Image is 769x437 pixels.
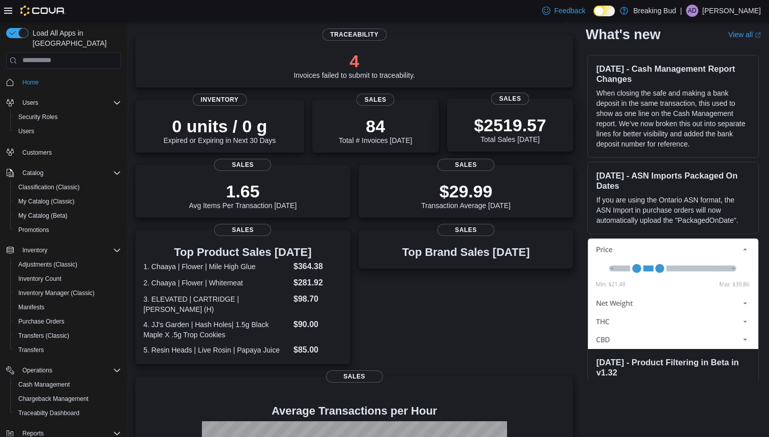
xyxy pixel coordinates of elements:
[14,393,93,405] a: Chargeback Management
[2,363,125,377] button: Operations
[538,1,589,21] a: Feedback
[585,26,660,43] h2: What's new
[18,244,51,256] button: Inventory
[10,329,125,343] button: Transfers (Classic)
[18,317,65,326] span: Purchase Orders
[14,273,121,285] span: Inventory Count
[14,210,72,222] a: My Catalog (Beta)
[14,258,121,271] span: Adjustments (Classic)
[189,181,297,210] div: Avg Items Per Transaction [DATE]
[18,364,121,376] span: Operations
[18,127,34,135] span: Users
[18,113,57,121] span: Security Roles
[18,332,69,340] span: Transfers (Classic)
[18,167,47,179] button: Catalog
[14,111,62,123] a: Security Roles
[293,277,342,289] dd: $281.92
[18,97,121,109] span: Users
[18,275,62,283] span: Inventory Count
[10,110,125,124] button: Security Roles
[14,181,121,193] span: Classification (Classic)
[10,194,125,209] button: My Catalog (Classic)
[14,273,66,285] a: Inventory Count
[18,244,121,256] span: Inventory
[495,14,573,22] p: Updated 1 minute(s) ago
[14,258,81,271] a: Adjustments (Classic)
[18,409,79,417] span: Traceabilty Dashboard
[20,6,66,16] img: Cova
[18,260,77,269] span: Adjustments (Classic)
[22,149,52,157] span: Customers
[14,330,73,342] a: Transfers (Classic)
[14,315,69,328] a: Purchase Orders
[10,257,125,272] button: Adjustments (Classic)
[18,183,80,191] span: Classification (Classic)
[10,300,125,314] button: Manifests
[293,51,415,79] div: Invoices failed to submit to traceability.
[10,286,125,300] button: Inventory Manager (Classic)
[18,167,121,179] span: Catalog
[22,169,43,177] span: Catalog
[596,357,750,377] h3: [DATE] - Product Filtering in Beta in v1.32
[339,116,412,136] p: 84
[22,78,39,86] span: Home
[14,344,121,356] span: Transfers
[357,94,395,106] span: Sales
[293,51,415,71] p: 4
[293,293,342,305] dd: $98.70
[402,246,530,258] h3: Top Brand Sales [DATE]
[143,294,289,314] dt: 3. ELEVATED | CARTRIDGE | [PERSON_NAME] (H)
[28,28,121,48] span: Load All Apps in [GEOGRAPHIC_DATA]
[22,99,38,107] span: Users
[14,287,99,299] a: Inventory Manager (Classic)
[143,405,565,417] h4: Average Transactions per Hour
[22,246,47,254] span: Inventory
[10,223,125,237] button: Promotions
[594,6,615,16] input: Dark Mode
[322,28,387,41] span: Traceability
[596,195,750,225] p: If you are using the Ontario ASN format, the ASN Import in purchase orders will now automatically...
[14,301,48,313] a: Manifests
[18,226,49,234] span: Promotions
[10,343,125,357] button: Transfers
[421,181,511,201] p: $29.99
[18,145,121,158] span: Customers
[437,224,494,236] span: Sales
[688,5,697,17] span: AD
[474,115,546,143] div: Total Sales [DATE]
[18,76,43,89] a: Home
[10,377,125,392] button: Cash Management
[2,144,125,159] button: Customers
[14,315,121,328] span: Purchase Orders
[14,344,48,356] a: Transfers
[193,94,247,106] span: Inventory
[14,330,121,342] span: Transfers (Classic)
[10,209,125,223] button: My Catalog (Beta)
[437,159,494,171] span: Sales
[163,116,276,144] div: Expired or Expiring in Next 30 Days
[293,260,342,273] dd: $364.38
[10,392,125,406] button: Chargeback Management
[10,314,125,329] button: Purchase Orders
[14,111,121,123] span: Security Roles
[18,381,70,389] span: Cash Management
[14,125,38,137] a: Users
[14,378,74,391] a: Cash Management
[686,5,698,17] div: Axiao Daniels
[293,344,342,356] dd: $85.00
[596,88,750,149] p: When closing the safe and making a bank deposit in the same transaction, this used to show as one...
[14,224,121,236] span: Promotions
[10,180,125,194] button: Classification (Classic)
[702,5,761,17] p: [PERSON_NAME]
[680,5,682,17] p: |
[18,364,56,376] button: Operations
[18,395,88,403] span: Chargeback Management
[14,407,121,419] span: Traceabilty Dashboard
[2,96,125,110] button: Users
[421,181,511,210] div: Transaction Average [DATE]
[18,147,56,159] a: Customers
[554,6,585,16] span: Feedback
[14,210,121,222] span: My Catalog (Beta)
[14,224,53,236] a: Promotions
[18,76,121,89] span: Home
